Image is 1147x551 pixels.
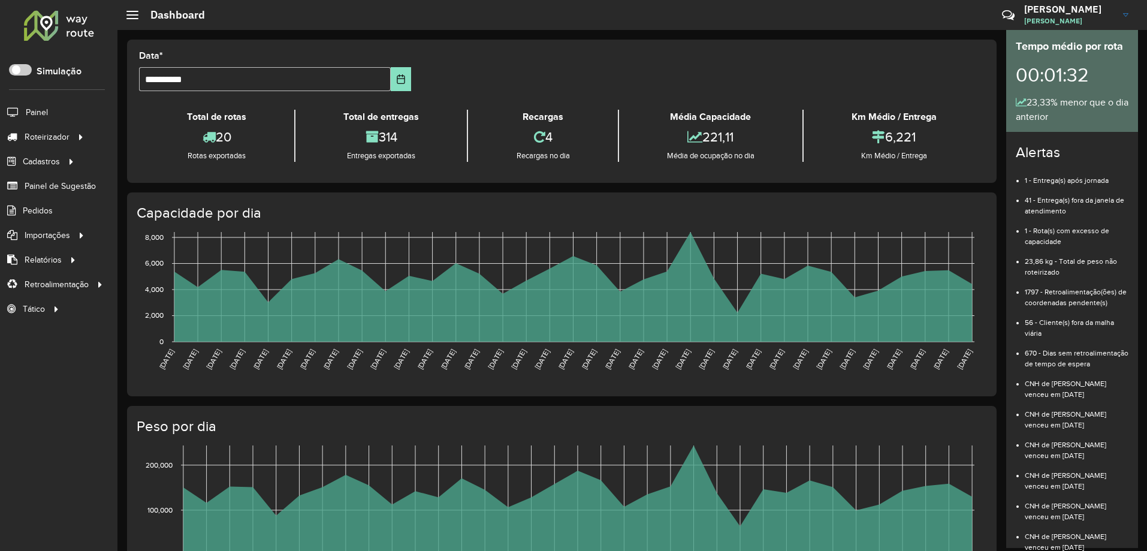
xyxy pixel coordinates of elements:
text: [DATE] [838,348,856,371]
div: Recargas no dia [471,150,614,162]
span: Cadastros [23,155,60,168]
span: Painel [26,106,48,119]
span: [PERSON_NAME] [1024,16,1114,26]
div: Entregas exportadas [298,150,464,162]
button: Choose Date [391,67,412,91]
div: Total de entregas [298,110,464,124]
text: [DATE] [205,348,222,371]
text: [DATE] [744,348,762,371]
text: [DATE] [298,348,316,371]
li: 1 - Entrega(s) após jornada [1025,166,1128,186]
text: [DATE] [815,348,832,371]
div: Km Médio / Entrega [807,150,982,162]
span: Tático [23,303,45,315]
text: 6,000 [145,260,164,267]
h4: Peso por dia [137,418,985,435]
span: Retroalimentação [25,278,89,291]
text: [DATE] [275,348,292,371]
text: [DATE] [369,348,387,371]
div: Recargas [471,110,614,124]
text: [DATE] [674,348,692,371]
div: 23,33% menor que o dia anterior [1016,95,1128,124]
span: Importações [25,229,70,242]
text: [DATE] [885,348,902,371]
li: 41 - Entrega(s) fora da janela de atendimento [1025,186,1128,216]
text: [DATE] [393,348,410,371]
text: [DATE] [862,348,879,371]
div: Média Capacidade [622,110,799,124]
div: 00:01:32 [1016,55,1128,95]
text: [DATE] [603,348,621,371]
text: [DATE] [932,348,949,371]
text: [DATE] [580,348,597,371]
span: Roteirizador [25,131,70,143]
text: [DATE] [228,348,246,371]
div: Total de rotas [142,110,291,124]
text: 2,000 [145,312,164,320]
text: [DATE] [557,348,574,371]
li: 1797 - Retroalimentação(ões) de coordenadas pendente(s) [1025,278,1128,308]
div: Km Médio / Entrega [807,110,982,124]
li: CNH de [PERSON_NAME] venceu em [DATE] [1025,430,1128,461]
li: CNH de [PERSON_NAME] venceu em [DATE] [1025,461,1128,492]
div: Média de ocupação no dia [622,150,799,162]
li: CNH de [PERSON_NAME] venceu em [DATE] [1025,369,1128,400]
text: [DATE] [158,348,175,371]
text: [DATE] [487,348,504,371]
h3: [PERSON_NAME] [1024,4,1114,15]
div: 221,11 [622,124,799,150]
span: Relatórios [25,254,62,266]
text: [DATE] [651,348,668,371]
text: [DATE] [627,348,644,371]
h4: Capacidade por dia [137,204,985,222]
text: [DATE] [956,348,973,371]
text: 4,000 [145,285,164,293]
span: Pedidos [23,204,53,217]
li: CNH de [PERSON_NAME] venceu em [DATE] [1025,400,1128,430]
h4: Alertas [1016,144,1128,161]
text: [DATE] [416,348,433,371]
li: CNH de [PERSON_NAME] venceu em [DATE] [1025,492,1128,522]
div: 6,221 [807,124,982,150]
text: [DATE] [439,348,457,371]
text: [DATE] [791,348,808,371]
li: 1 - Rota(s) com excesso de capacidade [1025,216,1128,247]
span: Painel de Sugestão [25,180,96,192]
text: [DATE] [463,348,480,371]
text: 8,000 [145,233,164,241]
text: 100,000 [147,506,173,514]
a: Contato Rápido [995,2,1021,28]
label: Simulação [37,64,82,79]
text: [DATE] [768,348,785,371]
text: 200,000 [146,461,173,469]
text: [DATE] [322,348,339,371]
h2: Dashboard [138,8,205,22]
label: Data [139,49,163,63]
text: [DATE] [510,348,527,371]
li: 23,86 kg - Total de peso não roteirizado [1025,247,1128,278]
div: 4 [471,124,614,150]
div: 314 [298,124,464,150]
text: [DATE] [908,348,926,371]
text: [DATE] [721,348,738,371]
text: 0 [159,338,164,345]
text: [DATE] [252,348,269,371]
li: 56 - Cliente(s) fora da malha viária [1025,308,1128,339]
text: [DATE] [182,348,199,371]
text: [DATE] [346,348,363,371]
li: 670 - Dias sem retroalimentação de tempo de espera [1025,339,1128,369]
div: 20 [142,124,291,150]
div: Rotas exportadas [142,150,291,162]
div: Tempo médio por rota [1016,38,1128,55]
text: [DATE] [533,348,551,371]
text: [DATE] [698,348,715,371]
